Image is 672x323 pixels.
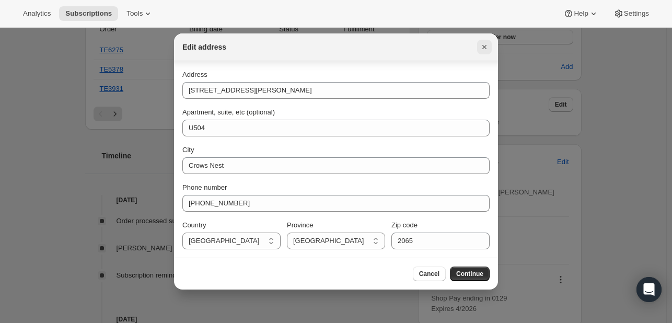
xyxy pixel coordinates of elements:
span: Cancel [419,270,439,278]
button: Subscriptions [59,6,118,21]
span: Settings [624,9,649,18]
span: Analytics [23,9,51,18]
span: Address [182,71,207,78]
span: Tools [126,9,143,18]
button: Cancel [413,267,446,281]
span: Province [287,221,314,229]
button: Continue [450,267,490,281]
button: Tools [120,6,159,21]
span: Country [182,221,206,229]
span: Apartment, suite, etc (optional) [182,108,275,116]
button: Analytics [17,6,57,21]
button: Close [477,40,492,54]
span: Phone number [182,183,227,191]
div: Open Intercom Messenger [636,277,662,302]
span: Help [574,9,588,18]
button: Settings [607,6,655,21]
span: Subscriptions [65,9,112,18]
span: Continue [456,270,483,278]
h2: Edit address [182,42,226,52]
span: City [182,146,194,154]
span: Zip code [391,221,418,229]
button: Help [557,6,605,21]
